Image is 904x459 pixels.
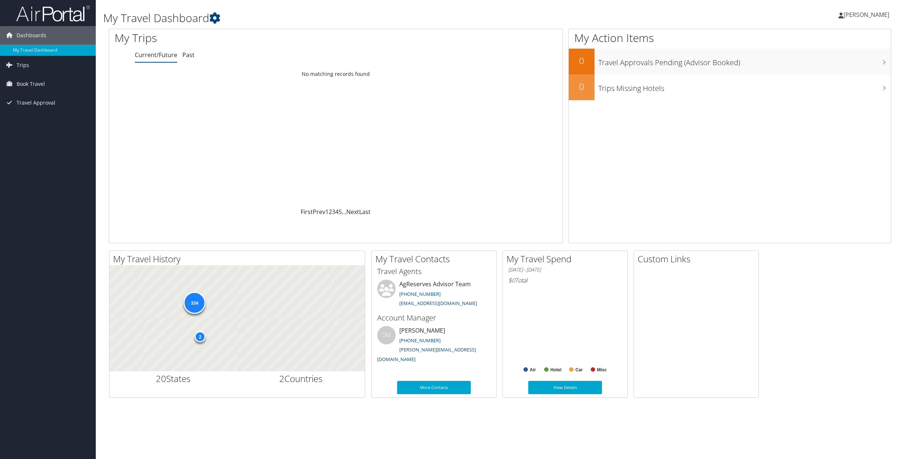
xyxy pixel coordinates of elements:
a: [PHONE_NUMBER] [399,291,441,297]
a: Prev [313,208,325,216]
a: 3 [332,208,335,216]
span: [PERSON_NAME] [844,11,889,19]
text: Misc [597,367,607,372]
td: No matching records found [109,67,563,81]
a: 0Trips Missing Hotels [569,74,891,100]
span: $0 [508,276,515,284]
a: Past [182,51,195,59]
h2: 0 [569,80,595,93]
li: AgReserves Advisor Team [374,280,494,310]
a: [PERSON_NAME][EMAIL_ADDRESS][DOMAIN_NAME] [377,346,476,362]
li: [PERSON_NAME] [374,326,494,365]
h6: [DATE] - [DATE] [508,266,622,273]
div: 2 [195,331,206,342]
div: 334 [183,292,206,314]
h2: My Travel Spend [507,253,627,265]
h2: Countries [243,372,360,385]
img: airportal-logo.png [16,5,90,22]
text: Car [575,367,583,372]
a: Next [346,208,359,216]
h3: Trips Missing Hotels [598,80,891,94]
h6: Total [508,276,622,284]
a: 0Travel Approvals Pending (Advisor Booked) [569,49,891,74]
a: More Contacts [397,381,471,394]
a: View Details [528,381,602,394]
a: 5 [339,208,342,216]
text: Hotel [550,367,561,372]
h2: Custom Links [638,253,758,265]
span: 2 [279,372,284,385]
h1: My Action Items [569,30,891,46]
h2: My Travel Contacts [375,253,496,265]
h3: Account Manager [377,313,491,323]
a: [PHONE_NUMBER] [399,337,441,344]
h2: 0 [569,55,595,67]
text: Air [530,367,536,372]
h3: Travel Agents [377,266,491,277]
span: Travel Approval [17,94,55,112]
h1: My Travel Dashboard [103,10,632,26]
a: Current/Future [135,51,177,59]
span: Dashboards [17,26,46,45]
span: Book Travel [17,75,45,93]
div: SM [377,326,396,344]
span: 20 [156,372,166,385]
a: 2 [329,208,332,216]
a: [EMAIL_ADDRESS][DOMAIN_NAME] [399,300,477,306]
h1: My Trips [115,30,368,46]
span: Trips [17,56,29,74]
h2: My Travel History [113,253,365,265]
a: First [301,208,313,216]
h2: States [115,372,232,385]
a: [PERSON_NAME] [838,4,897,26]
h3: Travel Approvals Pending (Advisor Booked) [598,54,891,68]
a: 1 [325,208,329,216]
a: Last [359,208,371,216]
span: … [342,208,346,216]
a: 4 [335,208,339,216]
